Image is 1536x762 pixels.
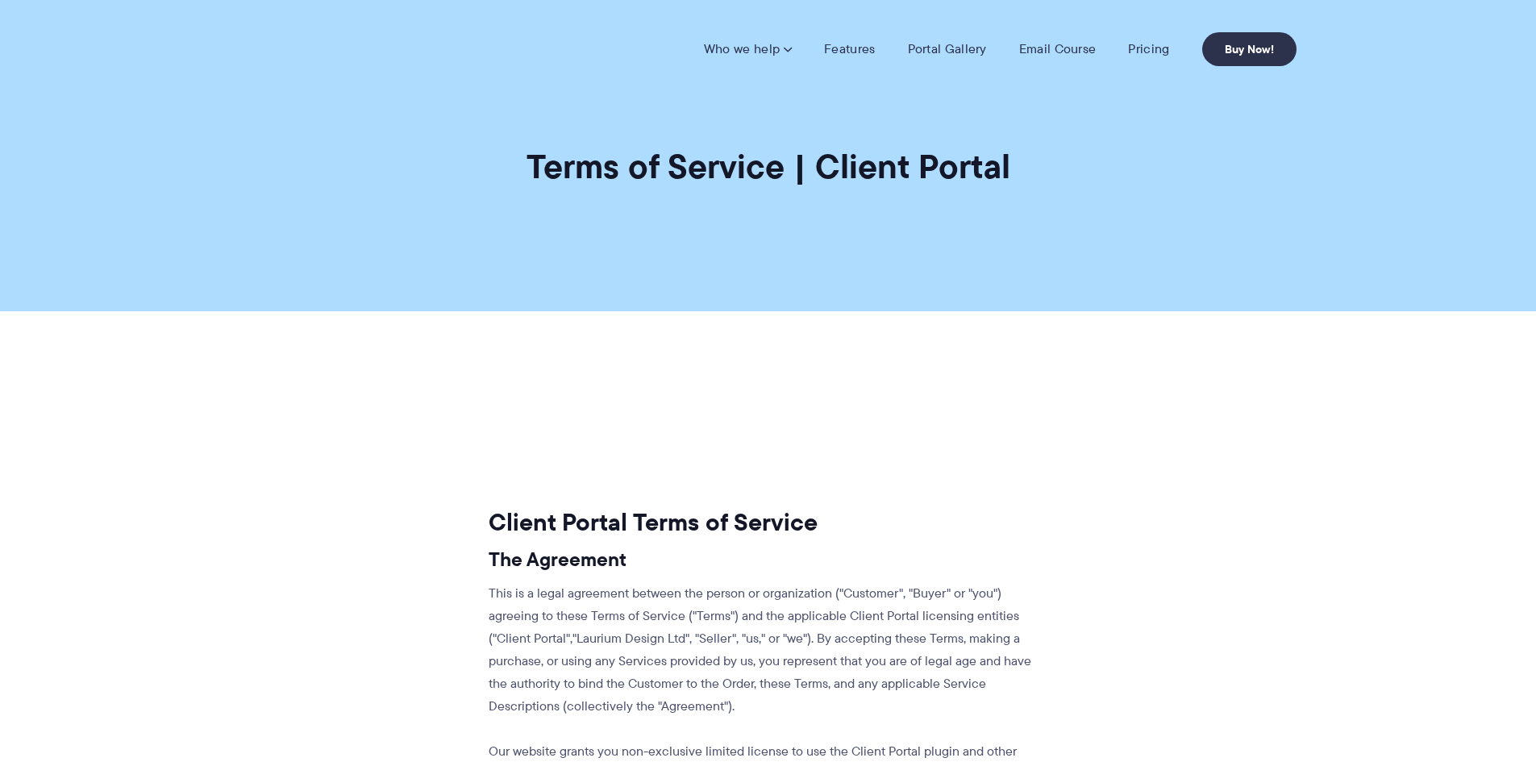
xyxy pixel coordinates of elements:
a: Pricing [1128,41,1169,57]
h3: The Agreement [489,548,1038,572]
p: This is a legal agreement between the person or organization ("Customer", "Buyer" or "you") agree... [489,582,1038,718]
a: Buy Now! [1202,32,1297,66]
a: Portal Gallery [908,41,987,57]
a: Email Course [1019,41,1097,57]
a: Features [824,41,875,57]
a: Who we help [704,41,792,57]
h2: Client Portal Terms of Service [489,507,1038,538]
h1: Terms of Service | Client Portal [527,145,1010,188]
